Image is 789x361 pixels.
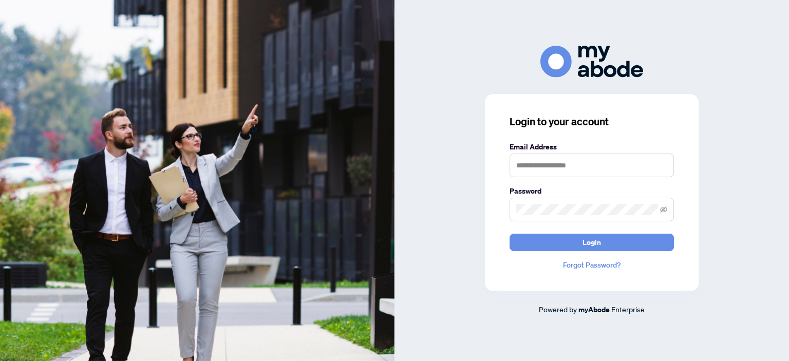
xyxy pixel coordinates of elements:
[611,305,645,314] span: Enterprise
[510,115,674,129] h3: Login to your account
[578,304,610,315] a: myAbode
[510,141,674,153] label: Email Address
[510,259,674,271] a: Forgot Password?
[510,185,674,197] label: Password
[510,234,674,251] button: Login
[539,305,577,314] span: Powered by
[583,234,601,251] span: Login
[660,206,667,213] span: eye-invisible
[540,46,643,77] img: ma-logo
